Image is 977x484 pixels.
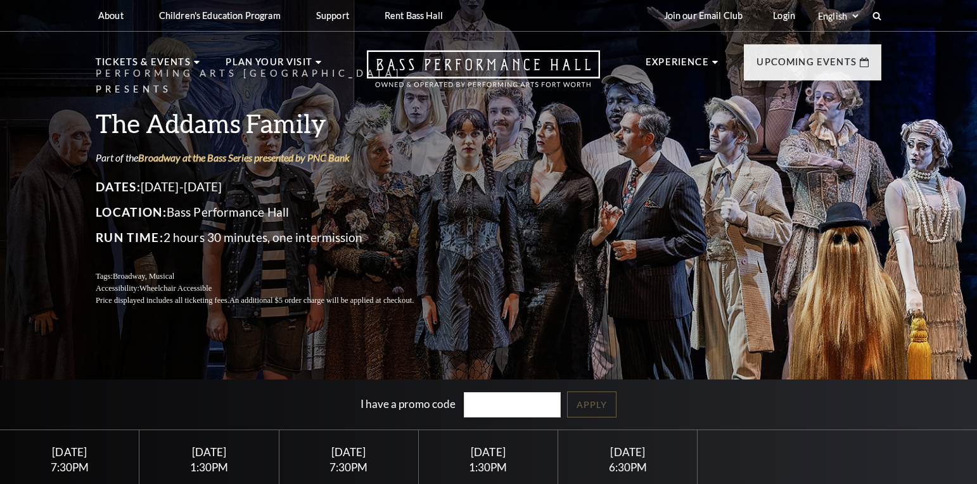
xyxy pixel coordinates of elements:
p: Upcoming Events [757,54,857,77]
p: Price displayed includes all ticketing fees. [96,295,444,307]
span: Run Time: [96,230,163,245]
span: Wheelchair Accessible [139,284,212,293]
a: Broadway at the Bass Series presented by PNC Bank [138,151,350,163]
div: 7:30PM [294,462,403,473]
div: [DATE] [573,445,682,459]
p: Accessibility: [96,283,444,295]
h3: The Addams Family [96,107,444,139]
p: Rent Bass Hall [385,10,443,21]
p: Tags: [96,271,444,283]
p: Tickets & Events [96,54,191,77]
p: Plan Your Visit [226,54,312,77]
div: 1:30PM [155,462,264,473]
div: [DATE] [434,445,543,459]
div: 1:30PM [434,462,543,473]
span: Location: [96,205,167,219]
div: 7:30PM [15,462,124,473]
p: Support [316,10,349,21]
div: [DATE] [155,445,264,459]
span: Broadway, Musical [113,272,174,281]
label: I have a promo code [361,397,456,410]
p: 2 hours 30 minutes, one intermission [96,227,444,248]
span: An additional $5 order charge will be applied at checkout. [229,296,414,305]
p: About [98,10,124,21]
div: [DATE] [15,445,124,459]
div: [DATE] [294,445,403,459]
select: Select: [815,10,860,22]
p: Part of the [96,151,444,165]
p: Experience [646,54,709,77]
div: 6:30PM [573,462,682,473]
p: Children's Education Program [159,10,281,21]
p: [DATE]-[DATE] [96,177,444,197]
span: Dates: [96,179,141,194]
p: Bass Performance Hall [96,202,444,222]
